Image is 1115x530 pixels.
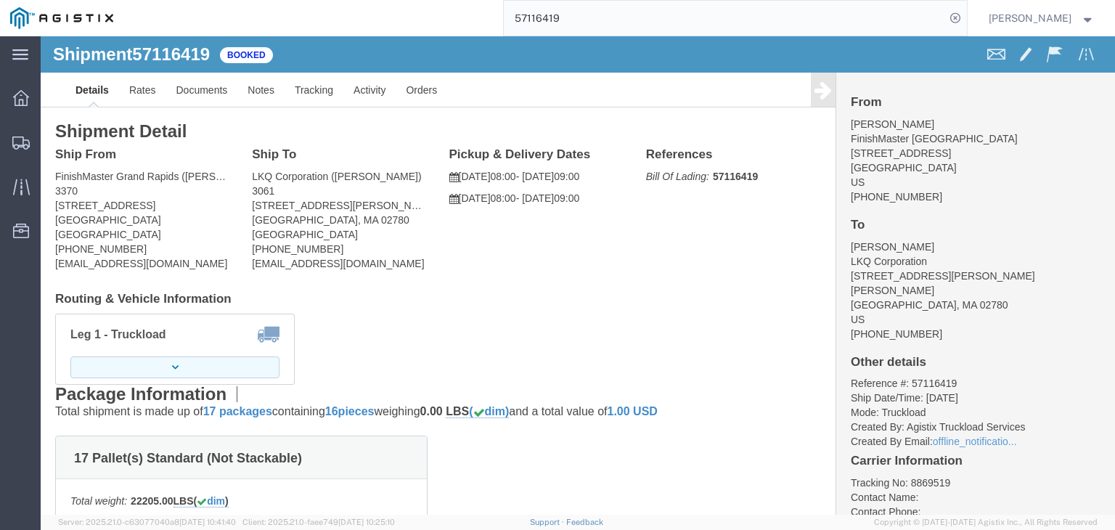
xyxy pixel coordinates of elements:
span: Client: 2025.21.0-faee749 [242,518,395,526]
span: [DATE] 10:25:10 [338,518,395,526]
button: [PERSON_NAME] [988,9,1095,27]
a: Support [530,518,566,526]
img: logo [10,7,113,29]
span: [DATE] 10:41:40 [179,518,236,526]
a: Feedback [566,518,603,526]
iframe: FS Legacy Container [41,36,1115,515]
span: Server: 2025.21.0-c63077040a8 [58,518,236,526]
input: Search for shipment number, reference number [504,1,945,36]
span: Douglas Harris [989,10,1071,26]
span: Copyright © [DATE]-[DATE] Agistix Inc., All Rights Reserved [874,516,1098,529]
